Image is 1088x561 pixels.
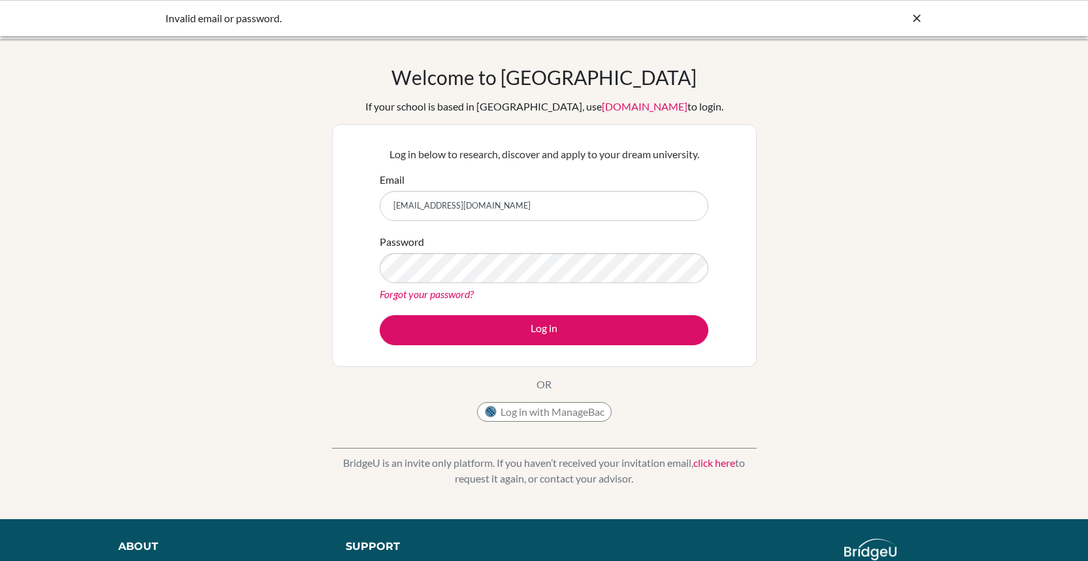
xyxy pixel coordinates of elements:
img: logo_white@2x-f4f0deed5e89b7ecb1c2cc34c3e3d731f90f0f143d5ea2071677605dd97b5244.png [844,539,897,560]
a: Forgot your password? [380,288,474,300]
button: Log in with ManageBac [477,402,612,422]
div: About [118,539,316,554]
div: Invalid email or password. [165,10,727,26]
label: Email [380,172,404,188]
a: [DOMAIN_NAME] [602,100,687,112]
div: Support [346,539,529,554]
h1: Welcome to [GEOGRAPHIC_DATA] [391,65,697,89]
p: BridgeU is an invite only platform. If you haven’t received your invitation email, to request it ... [332,455,757,486]
a: click here [693,456,735,469]
div: If your school is based in [GEOGRAPHIC_DATA], use to login. [365,99,723,114]
label: Password [380,234,424,250]
p: OR [536,377,552,392]
p: Log in below to research, discover and apply to your dream university. [380,146,708,162]
button: Log in [380,315,708,345]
